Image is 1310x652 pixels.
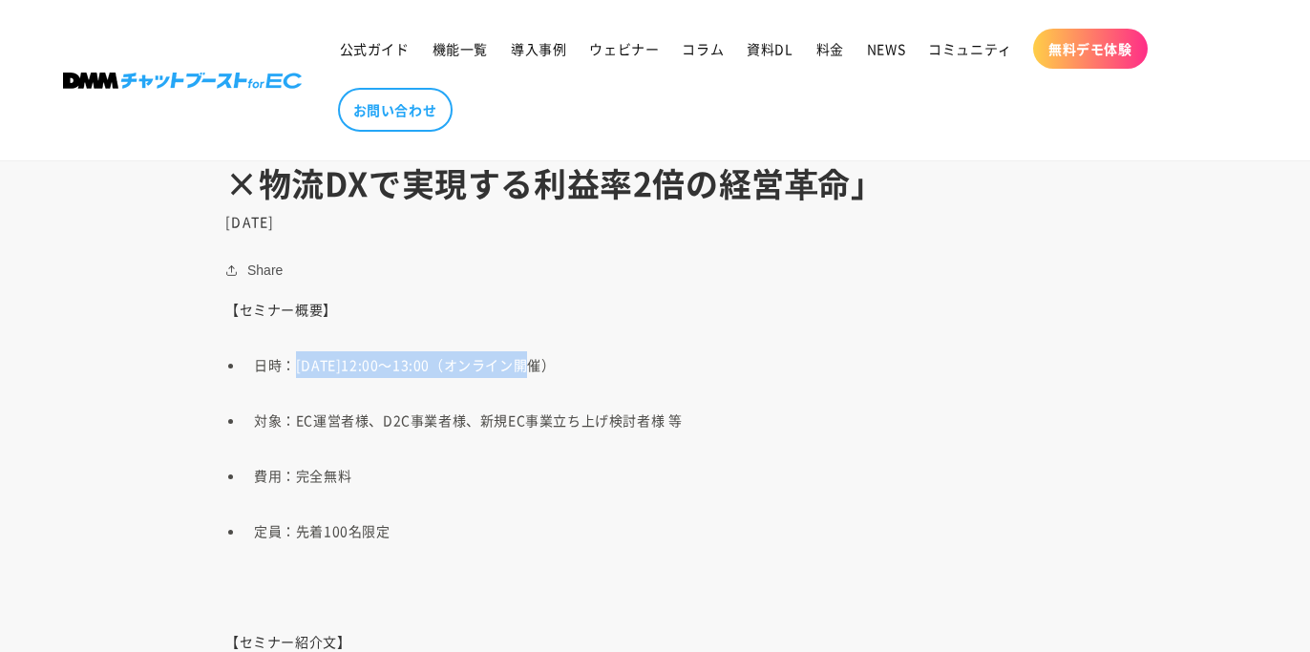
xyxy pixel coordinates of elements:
span: 日時：[DATE]12:00～13:00（オンライン開催） [254,355,555,374]
a: ウェビナー [578,29,670,69]
img: 株式会社DMM Boost [63,73,302,89]
h1: 「⼩規模ECが年商1億円突破！インフルエンサー集客戦略×物流DXで実現する利益率2倍の経営⾰命」 [225,120,1085,204]
span: 料金 [816,40,844,57]
a: コミュニティ [917,29,1024,69]
span: 費用：完全無料 [254,466,351,485]
span: お問い合わせ [353,101,437,118]
span: 無料デモ体験 [1048,40,1132,57]
a: 料金 [805,29,856,69]
span: 【セミナー概要】 [225,300,337,319]
span: 資料DL [747,40,792,57]
a: 資料DL [735,29,804,69]
span: 【セミナー紹介文】 [225,632,350,651]
a: 無料デモ体験 [1033,29,1148,69]
a: 導入事例 [499,29,578,69]
span: コミュニティ [928,40,1012,57]
time: [DATE] [225,212,275,231]
a: 公式ガイド [328,29,421,69]
span: 対象：EC運営者様、D2C事業者様、新規EC事業立ち上げ検討者様 等 [254,410,682,430]
span: NEWS [867,40,905,57]
span: 定員：先着100名限定 [254,521,391,540]
a: コラム [670,29,735,69]
a: お問い合わせ [338,88,453,132]
button: Share [225,259,288,282]
a: 機能一覧 [421,29,499,69]
span: 導入事例 [511,40,566,57]
span: 機能一覧 [433,40,488,57]
a: NEWS [856,29,917,69]
span: コラム [682,40,724,57]
span: 公式ガイド [340,40,410,57]
span: ウェビナー [589,40,659,57]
